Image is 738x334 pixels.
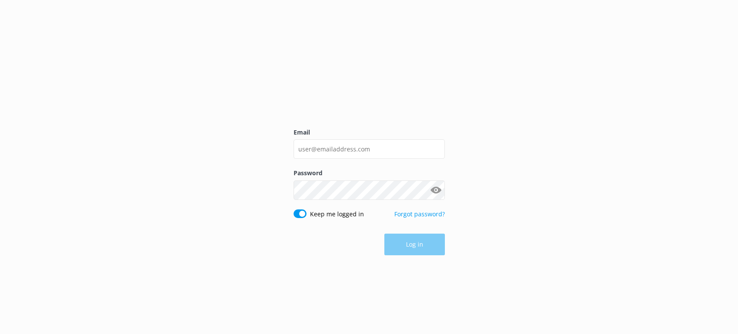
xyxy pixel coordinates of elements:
label: Password [294,168,445,178]
input: user@emailaddress.com [294,139,445,159]
label: Email [294,128,445,137]
button: Show password [428,181,445,199]
label: Keep me logged in [310,209,364,219]
a: Forgot password? [394,210,445,218]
